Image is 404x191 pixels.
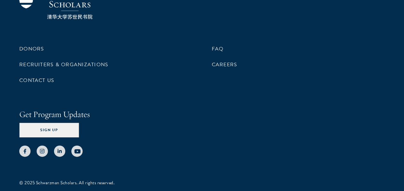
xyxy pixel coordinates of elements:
[19,179,385,186] div: © 2025 Schwarzman Scholars. All rights reserved.
[19,77,54,84] a: Contact Us
[19,108,385,121] h4: Get Program Updates
[19,61,108,68] a: Recruiters & Organizations
[19,123,79,138] button: Sign Up
[212,45,224,53] a: FAQ
[19,45,44,53] a: Donors
[212,61,238,68] a: Careers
